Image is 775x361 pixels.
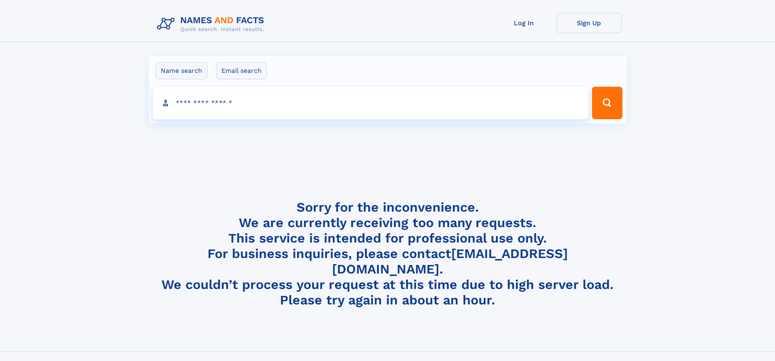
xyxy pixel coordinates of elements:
[557,13,622,33] a: Sign Up
[155,62,207,79] label: Name search
[592,87,622,119] button: Search Button
[153,87,589,119] input: search input
[332,246,568,277] a: [EMAIL_ADDRESS][DOMAIN_NAME]
[154,199,622,308] h4: Sorry for the inconvenience. We are currently receiving too many requests. This service is intend...
[154,13,271,35] img: Logo Names and Facts
[491,13,557,33] a: Log In
[216,62,267,79] label: Email search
